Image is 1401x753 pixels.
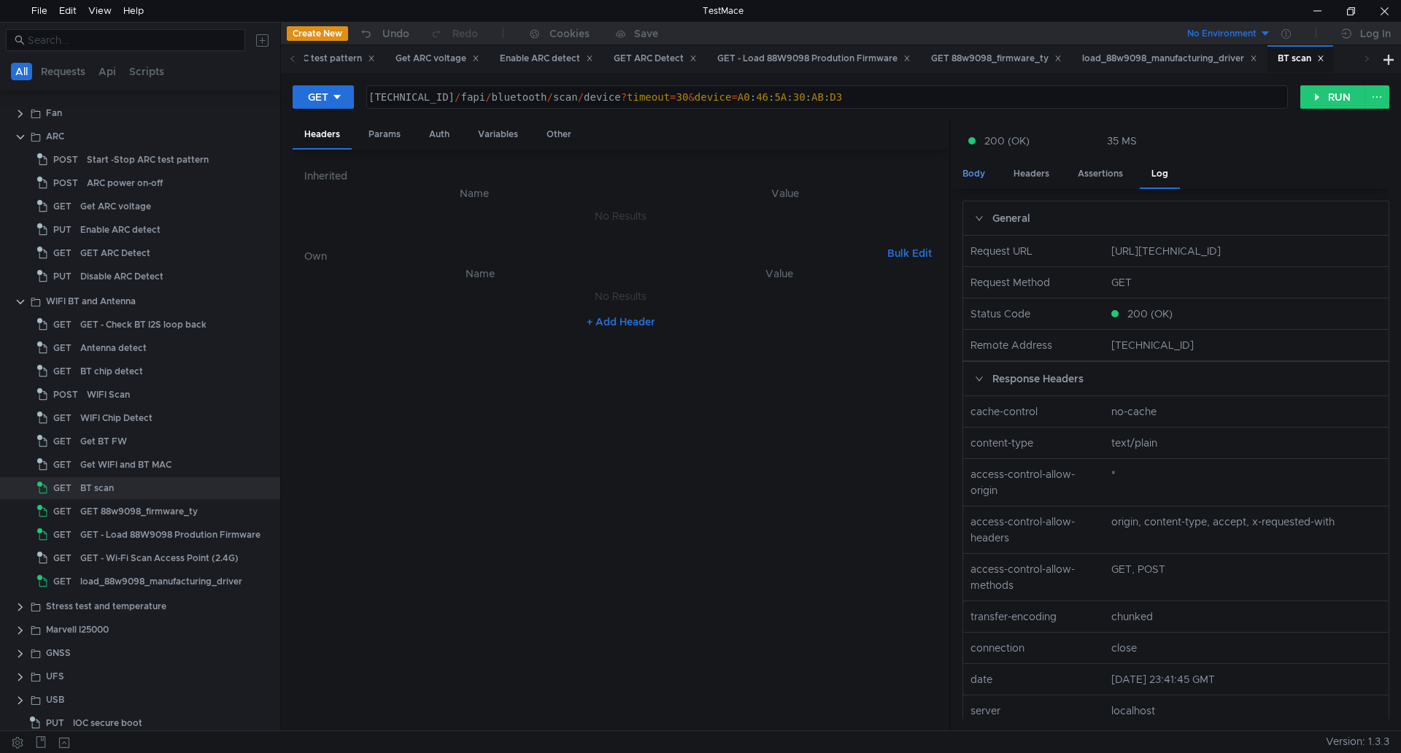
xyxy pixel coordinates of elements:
[1105,514,1387,546] nz-col: origin, content-type, accept, x-requested-with
[80,454,171,476] div: Get WIFI and BT MAC
[1066,161,1135,188] div: Assertions
[965,609,1105,625] nz-col: transfer-encoding
[53,547,72,569] span: GET
[328,265,632,282] th: Name
[1105,435,1387,451] nz-col: text/plain
[11,63,32,80] button: All
[53,524,72,546] span: GET
[1082,51,1257,66] div: load_88w9098_manufacturing_driver
[1278,51,1324,66] div: BT scan
[53,384,78,406] span: POST
[53,571,72,592] span: GET
[466,121,530,148] div: Variables
[53,360,72,382] span: GET
[80,242,150,264] div: GET ARC Detect
[46,689,64,711] div: USB
[53,314,72,336] span: GET
[1105,243,1387,259] nz-col: [URL][TECHNICAL_ID]
[1105,609,1387,625] nz-col: chunked
[1105,561,1387,593] nz-col: GET, POST
[965,403,1105,420] nz-col: cache-control
[46,642,71,664] div: GNSS
[80,196,151,217] div: Get ARC voltage
[53,172,78,194] span: POST
[717,51,911,66] div: GET - Load 88W9098 Prodution Firmware
[1300,85,1365,109] button: RUN
[963,362,1389,395] div: Response Headers
[80,219,161,241] div: Enable ARC detect
[53,407,72,429] span: GET
[53,196,72,217] span: GET
[36,63,90,80] button: Requests
[965,561,1105,593] nz-col: access-control-allow-methods
[395,51,479,66] div: Get ARC voltage
[1107,134,1137,147] div: 35 MS
[1105,703,1387,719] nz-col: localhost
[881,244,938,262] button: Bulk Edit
[452,25,478,42] div: Redo
[965,435,1105,451] nz-col: content-type
[633,185,938,202] th: Value
[53,266,72,287] span: PUT
[80,430,127,452] div: Get BT FW
[293,85,354,109] button: GET
[293,121,352,150] div: Headers
[53,149,78,171] span: POST
[500,51,593,66] div: Enable ARC detect
[53,454,72,476] span: GET
[965,514,1105,546] nz-col: access-control-allow-headers
[316,185,633,202] th: Name
[348,23,420,45] button: Undo
[1105,640,1387,656] nz-col: close
[80,477,114,499] div: BT scan
[417,121,461,148] div: Auth
[382,25,409,42] div: Undo
[80,337,147,359] div: Antenna detect
[80,571,242,592] div: load_88w9098_manufacturing_driver
[634,28,658,39] div: Save
[80,407,153,429] div: WIFI Chip Detect
[80,360,143,382] div: BT chip detect
[304,247,881,265] h6: Own
[53,337,72,359] span: GET
[80,501,198,522] div: GET 88w9098_firmware_ty
[73,712,142,734] div: IOC secure boot
[632,265,926,282] th: Value
[1105,403,1387,420] nz-col: no-cache
[1326,731,1389,752] span: Version: 1.3.3
[1105,274,1387,290] nz-col: GET
[965,274,1105,290] nz-col: Request Method
[125,63,169,80] button: Scripts
[80,314,207,336] div: GET - Check BT I2S loop back
[87,384,130,406] div: WIFI Scan
[965,640,1105,656] nz-col: connection
[965,243,1105,259] nz-col: Request URL
[965,671,1105,687] nz-col: date
[963,201,1389,235] div: General
[1002,161,1061,188] div: Headers
[965,466,1105,498] nz-col: access-control-allow-origin
[53,430,72,452] span: GET
[965,306,1105,322] nz-col: Status Code
[46,712,64,734] span: PUT
[87,172,163,194] div: ARC power on-off
[287,26,348,41] button: Create New
[1187,27,1257,41] div: No Environment
[595,290,647,303] nz-embed-empty: No Results
[240,51,375,66] div: Start -Stop ARC test pattern
[80,547,239,569] div: GET - Wi-Fi Scan Access Point (2.4G)
[46,125,64,147] div: ARC
[549,25,590,42] div: Cookies
[53,242,72,264] span: GET
[46,665,64,687] div: UFS
[951,161,997,188] div: Body
[1105,671,1387,687] nz-col: [DATE] 23:41:45 GMT
[420,23,488,45] button: Redo
[46,595,166,617] div: Stress test and temperature
[53,477,72,499] span: GET
[1127,306,1173,322] span: 200 (OK)
[53,219,72,241] span: PUT
[1105,337,1387,353] nz-col: [TECHNICAL_ID]
[94,63,120,80] button: Api
[53,501,72,522] span: GET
